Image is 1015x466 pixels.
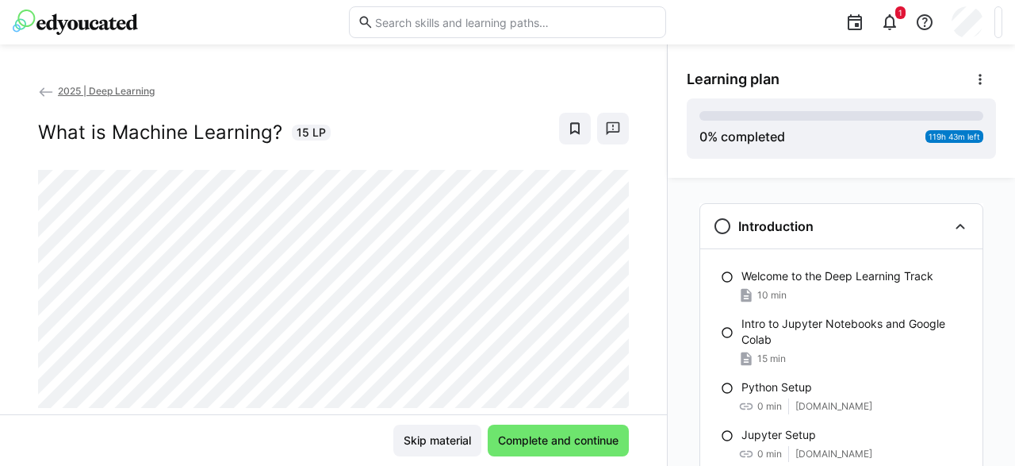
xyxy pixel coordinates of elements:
span: 10 min [757,289,787,302]
h2: What is Machine Learning? [38,121,282,144]
p: Jupyter Setup [741,427,816,443]
span: 2025 | Deep Learning [58,85,155,97]
span: 15 LP [297,125,326,141]
span: Learning plan [687,71,779,88]
a: 2025 | Deep Learning [38,85,155,97]
div: % completed [699,127,785,146]
span: 0 min [757,448,782,460]
span: Complete and continue [496,433,621,449]
span: 0 [699,129,707,144]
span: 15 min [757,352,786,365]
p: Intro to Jupyter Notebooks and Google Colab [741,316,970,348]
p: Welcome to the Deep Learning Track [741,268,933,284]
p: Python Setup [741,379,812,395]
span: 1 [898,8,902,17]
span: [DOMAIN_NAME] [795,448,872,460]
button: Skip material [393,425,481,456]
h3: Introduction [738,218,814,234]
span: [DOMAIN_NAME] [795,400,872,413]
input: Search skills and learning paths… [373,15,657,29]
button: Complete and continue [488,425,629,456]
span: 0 min [757,400,782,413]
span: 119h 43m left [929,132,980,141]
span: Skip material [401,433,473,449]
